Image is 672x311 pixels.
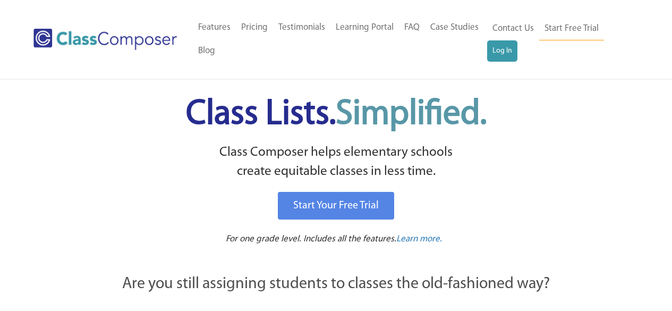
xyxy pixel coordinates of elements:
[33,29,177,50] img: Class Composer
[186,97,487,132] span: Class Lists.
[336,97,487,132] span: Simplified.
[226,234,396,243] span: For one grade level. Includes all the features.
[487,40,517,62] a: Log In
[425,16,484,39] a: Case Studies
[330,16,399,39] a: Learning Portal
[273,16,330,39] a: Testimonials
[539,17,604,41] a: Start Free Trial
[396,233,442,246] a: Learn more.
[64,143,609,182] p: Class Composer helps elementary schools create equitable classes in less time.
[293,200,379,211] span: Start Your Free Trial
[278,192,394,220] a: Start Your Free Trial
[396,234,442,243] span: Learn more.
[193,39,220,63] a: Blog
[236,16,273,39] a: Pricing
[193,16,236,39] a: Features
[65,273,607,296] p: Are you still assigning students to classes the old-fashioned way?
[193,16,487,63] nav: Header Menu
[487,17,631,62] nav: Header Menu
[399,16,425,39] a: FAQ
[487,17,539,40] a: Contact Us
